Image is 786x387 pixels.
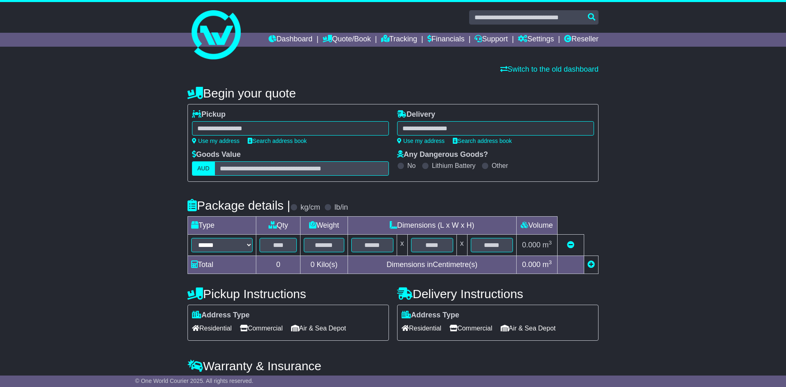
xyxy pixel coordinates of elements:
label: AUD [192,161,215,176]
span: Commercial [449,322,492,335]
span: Commercial [240,322,282,335]
td: Qty [256,217,300,235]
a: Add new item [587,260,595,269]
label: Lithium Battery [432,162,476,170]
td: Dimensions (L x W x H) [348,217,516,235]
a: Quote/Book [323,33,371,47]
span: 0.000 [522,260,540,269]
span: m [542,260,552,269]
h4: Delivery Instructions [397,287,599,301]
a: Support [474,33,508,47]
td: x [456,235,467,256]
a: Search address book [453,138,512,144]
span: Residential [192,322,232,335]
a: Use my address [397,138,445,144]
label: kg/cm [300,203,320,212]
span: Air & Sea Depot [291,322,346,335]
a: Switch to the old dashboard [500,65,599,73]
td: Type [188,217,256,235]
span: © One World Courier 2025. All rights reserved. [135,378,253,384]
label: Address Type [192,311,250,320]
h4: Package details | [187,199,290,212]
td: Volume [516,217,557,235]
a: Reseller [564,33,599,47]
a: Settings [518,33,554,47]
a: Dashboard [269,33,312,47]
h4: Warranty & Insurance [187,359,599,373]
sup: 3 [549,259,552,265]
label: No [407,162,416,170]
sup: 3 [549,240,552,246]
td: Dimensions in Centimetre(s) [348,256,516,274]
label: Goods Value [192,150,241,159]
label: Delivery [397,110,435,119]
h4: Begin your quote [187,86,599,100]
label: Other [492,162,508,170]
label: Address Type [402,311,459,320]
span: Air & Sea Depot [501,322,556,335]
span: 0.000 [522,241,540,249]
h4: Pickup Instructions [187,287,389,301]
label: Pickup [192,110,226,119]
td: Weight [300,217,348,235]
a: Use my address [192,138,239,144]
a: Search address book [248,138,307,144]
a: Tracking [381,33,417,47]
label: Any Dangerous Goods? [397,150,488,159]
label: lb/in [334,203,348,212]
td: Kilo(s) [300,256,348,274]
td: 0 [256,256,300,274]
td: Total [188,256,256,274]
a: Financials [427,33,465,47]
td: x [397,235,407,256]
span: Residential [402,322,441,335]
a: Remove this item [567,241,574,249]
span: m [542,241,552,249]
span: 0 [310,260,314,269]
